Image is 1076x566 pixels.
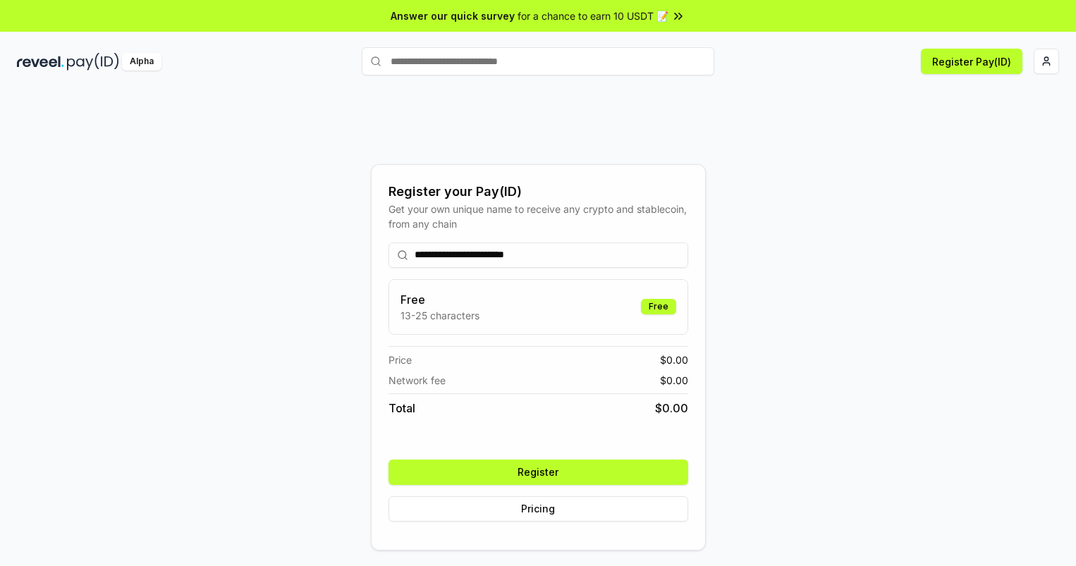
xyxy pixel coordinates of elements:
[518,8,668,23] span: for a chance to earn 10 USDT 📝
[389,373,446,388] span: Network fee
[389,400,415,417] span: Total
[401,308,479,323] p: 13-25 characters
[401,291,479,308] h3: Free
[921,49,1022,74] button: Register Pay(ID)
[389,460,688,485] button: Register
[389,352,412,367] span: Price
[67,53,119,70] img: pay_id
[660,352,688,367] span: $ 0.00
[655,400,688,417] span: $ 0.00
[389,182,688,202] div: Register your Pay(ID)
[391,8,515,23] span: Answer our quick survey
[660,373,688,388] span: $ 0.00
[17,53,64,70] img: reveel_dark
[641,299,676,314] div: Free
[389,496,688,522] button: Pricing
[389,202,688,231] div: Get your own unique name to receive any crypto and stablecoin, from any chain
[122,53,161,70] div: Alpha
